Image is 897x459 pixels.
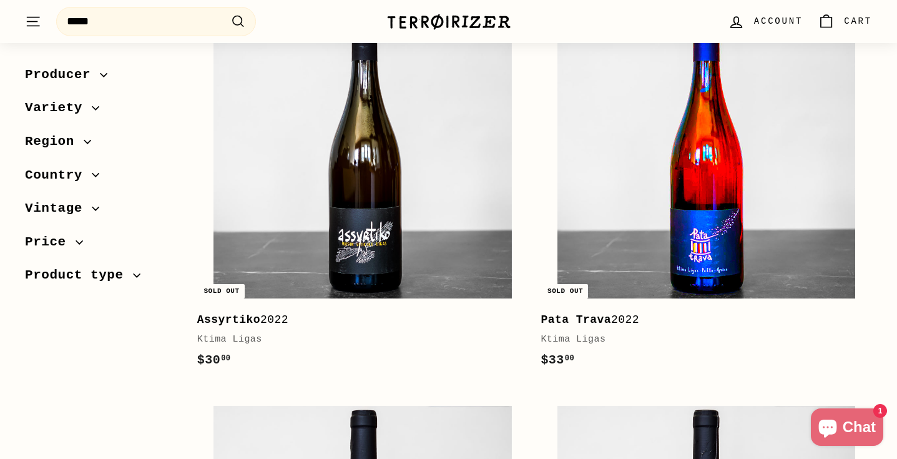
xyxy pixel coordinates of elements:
span: Cart [844,14,872,28]
span: Account [754,14,803,28]
inbox-online-store-chat: Shopify online store chat [807,408,887,449]
span: $33 [541,353,574,367]
div: Ktima Ligas [541,332,860,347]
span: Price [25,232,76,253]
span: $30 [197,353,231,367]
button: Region [25,128,177,162]
span: Country [25,165,92,186]
span: Producer [25,64,100,86]
button: Price [25,229,177,262]
span: Vintage [25,198,92,219]
sup: 00 [565,354,574,363]
div: 2022 [197,311,516,329]
span: Variety [25,98,92,119]
button: Product type [25,262,177,296]
div: Sold out [199,284,244,299]
div: 2022 [541,311,860,329]
a: Cart [810,3,880,40]
a: Account [720,3,810,40]
span: Region [25,131,84,152]
b: Assyrtiko [197,313,260,326]
button: Variety [25,95,177,129]
b: Pata Trava [541,313,611,326]
span: Product type [25,265,133,287]
button: Vintage [25,195,177,229]
div: Sold out [542,284,588,299]
sup: 00 [221,354,230,363]
button: Producer [25,61,177,95]
div: Ktima Ligas [197,332,516,347]
button: Country [25,162,177,195]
